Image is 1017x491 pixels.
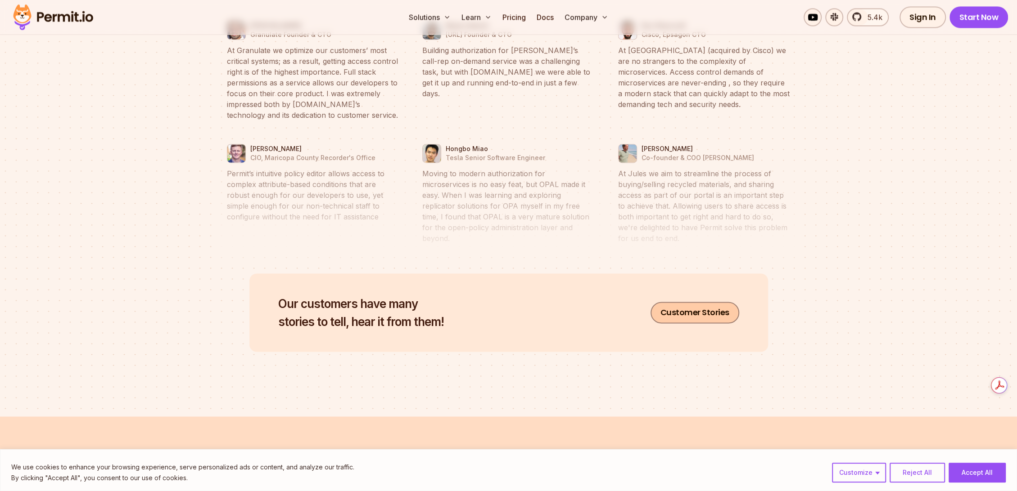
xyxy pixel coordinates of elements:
blockquote: At Jules we aim to streamline the process of buying/selling recycled materials, and sharing acces... [618,168,791,244]
blockquote: Permit’s intuitive policy editor allows access to complex attribute-based conditions that are rob... [227,168,399,222]
p: [URL] Founder & CTO [446,30,512,39]
button: Learn [458,8,495,26]
img: Jean Philippe Boul | Co-founder & COO Jules AI [619,142,637,165]
blockquote: Moving to modern authorization for microservices is no easy feat, but OPAL made it easy. When I w... [422,168,595,244]
p: Hongbo Miao [446,144,545,153]
button: Company [561,8,612,26]
blockquote: At Granulate we optimize our customers’ most critical systems; as a result, getting access contro... [227,45,399,121]
a: Sign In [899,6,946,28]
a: Pricing [499,8,529,26]
img: Nate Young | CIO, Maricopa County Recorder's Office [227,142,245,165]
p: [PERSON_NAME] [642,144,754,153]
p: Cisco, Epsagon CTO [642,30,706,39]
p: CIO, Maricopa County Recorder's Office [250,153,375,162]
button: Customize [832,463,886,482]
h2: stories to tell, hear it from them! [278,295,444,330]
button: Accept All [949,463,1006,482]
button: Solutions [405,8,454,26]
p: Tesla Senior Software Engineer [446,153,545,162]
a: Start Now [949,6,1008,28]
a: 5.4k [847,8,889,26]
span: Our customers have many [278,295,444,312]
a: Docs [533,8,557,26]
p: [PERSON_NAME] [250,144,375,153]
p: Co-founder & COO [PERSON_NAME] [642,153,754,162]
button: Reject All [890,463,945,482]
p: We use cookies to enhance your browsing experience, serve personalized ads or content, and analyz... [11,462,354,473]
img: Hongbo Miao | Tesla Senior Software Engineer [423,142,441,165]
p: By clicking "Accept All", you consent to our use of cookies. [11,473,354,483]
p: Granulate Founder & CTO [250,30,331,39]
img: Permit logo [9,2,97,32]
blockquote: At [GEOGRAPHIC_DATA] (acquired by Cisco) we are no strangers to the complexity of microservices. ... [618,45,791,110]
a: Customer Stories [651,302,739,323]
blockquote: Building authorization for [PERSON_NAME]’s call-rep on-demand service was a challenging task, but... [422,45,595,99]
span: 5.4k [862,12,882,22]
